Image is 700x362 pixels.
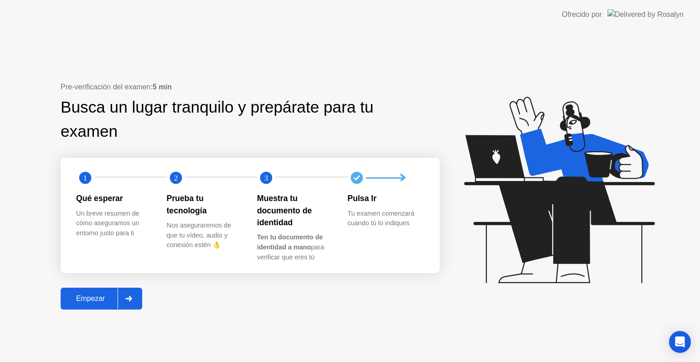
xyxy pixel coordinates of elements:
[257,192,333,228] div: Muestra tu documento de identidad
[76,209,152,238] div: Un breve resumen de cómo aseguramos un entorno justo para ti
[562,9,602,20] div: Ofrecido por
[83,174,87,182] text: 1
[257,233,323,251] b: Ten tu documento de identidad a mano
[669,331,691,353] div: Open Intercom Messenger
[607,9,684,20] img: Delivered by Rosalyn
[63,295,118,303] div: Empezar
[167,221,243,250] div: Nos aseguraremos de que tu vídeo, audio y conexión estén 👌
[153,83,172,91] b: 5 min
[61,82,440,93] div: Pre-verificación del examen:
[167,192,243,217] div: Prueba tu tecnología
[264,174,268,182] text: 3
[348,209,424,228] div: Tu examen comenzará cuando tú lo indiques
[348,192,424,204] div: Pulsa Ir
[61,288,142,310] button: Empezar
[257,233,333,262] div: para verificar que eres tú
[76,192,152,204] div: Qué esperar
[61,95,382,144] div: Busca un lugar tranquilo y prepárate para tu examen
[174,174,177,182] text: 2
